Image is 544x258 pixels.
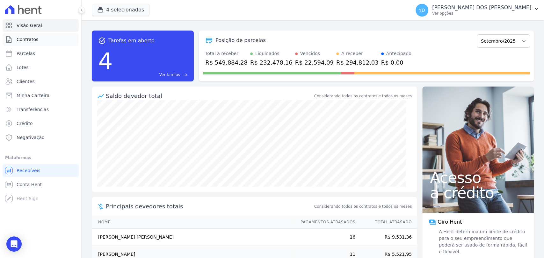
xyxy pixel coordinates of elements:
[3,75,79,88] a: Clientes
[98,37,106,45] span: task_alt
[341,50,363,57] div: A receber
[5,154,76,162] div: Plataformas
[17,106,49,113] span: Transferências
[17,181,42,188] span: Conta Hent
[438,228,527,255] span: A Hent determina um limite de crédito para o seu empreendimento que poderá ser usado de forma ráp...
[430,185,526,200] span: a crédito
[3,164,79,177] a: Recebíveis
[3,178,79,191] a: Conta Hent
[108,37,155,45] span: Tarefas em aberto
[106,202,313,211] span: Principais devedores totais
[17,120,33,127] span: Crédito
[17,64,29,71] span: Lotes
[205,58,248,67] div: R$ 549.884,28
[3,103,79,116] a: Transferências
[17,78,34,85] span: Clientes
[92,216,294,229] th: Nome
[3,61,79,74] a: Lotes
[356,229,417,246] td: R$ 9.531,36
[6,236,22,252] div: Open Intercom Messenger
[115,72,187,78] a: Ver tarefas east
[215,37,266,44] div: Posição de parcelas
[314,93,412,99] div: Considerando todos os contratos e todos os meses
[430,170,526,185] span: Acesso
[300,50,320,57] div: Vencidos
[314,204,412,209] span: Considerando todos os contratos e todos os meses
[294,229,356,246] td: 16
[17,22,42,29] span: Visão Geral
[432,11,531,16] p: Ver opções
[98,45,113,78] div: 4
[3,47,79,60] a: Parcelas
[3,131,79,144] a: Negativação
[294,216,356,229] th: Pagamentos Atrasados
[3,89,79,102] a: Minha Carteira
[295,58,334,67] div: R$ 22.594,09
[17,134,45,141] span: Negativação
[3,19,79,32] a: Visão Geral
[17,36,38,43] span: Contratos
[17,50,35,57] span: Parcelas
[3,33,79,46] a: Contratos
[250,58,293,67] div: R$ 232.478,16
[410,1,544,19] button: YD [PERSON_NAME] DOS [PERSON_NAME] Ver opções
[336,58,379,67] div: R$ 294.812,03
[356,216,417,229] th: Total Atrasado
[92,4,149,16] button: 4 selecionados
[438,218,462,226] span: Giro Hent
[381,58,411,67] div: R$ 0,00
[106,92,313,100] div: Saldo devedor total
[205,50,248,57] div: Total a receber
[255,50,279,57] div: Liquidados
[17,167,40,174] span: Recebíveis
[419,8,425,12] span: YD
[386,50,411,57] div: Antecipado
[183,73,187,77] span: east
[92,229,294,246] td: [PERSON_NAME] [PERSON_NAME]
[159,72,180,78] span: Ver tarefas
[432,4,531,11] p: [PERSON_NAME] DOS [PERSON_NAME]
[3,117,79,130] a: Crédito
[17,92,49,99] span: Minha Carteira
